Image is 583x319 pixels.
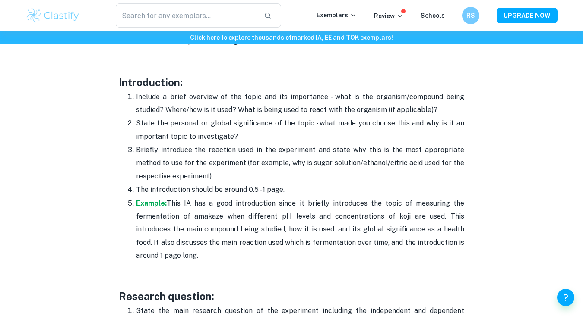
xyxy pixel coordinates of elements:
[466,11,476,20] h6: RS
[119,288,464,304] h3: Research question:
[421,12,445,19] a: Schools
[136,183,464,196] p: The introduction should be around 0.5 - 1 page.
[557,289,574,306] button: Help and Feedback
[136,117,464,143] p: State the personal or global significance of the topic - what made you choose this and why is it ...
[136,199,167,207] a: Example:
[374,11,403,21] p: Review
[497,8,558,23] button: UPGRADE NOW
[136,91,464,117] p: Include a brief overview of the topic and its importance - what is the organism/compound being st...
[116,3,257,28] input: Search for any exemplars...
[2,33,581,42] h6: Click here to explore thousands of marked IA, EE and TOK exemplars !
[136,144,464,183] p: Briefly introduce the reaction used in the experiment and state why this is the most appropriate ...
[119,75,464,90] h3: Introduction:
[462,7,479,24] button: RS
[25,7,80,24] img: Clastify logo
[317,10,357,20] p: Exemplars
[136,197,464,263] p: This IA has a good introduction since it briefly introduces the topic of measuring the fermentati...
